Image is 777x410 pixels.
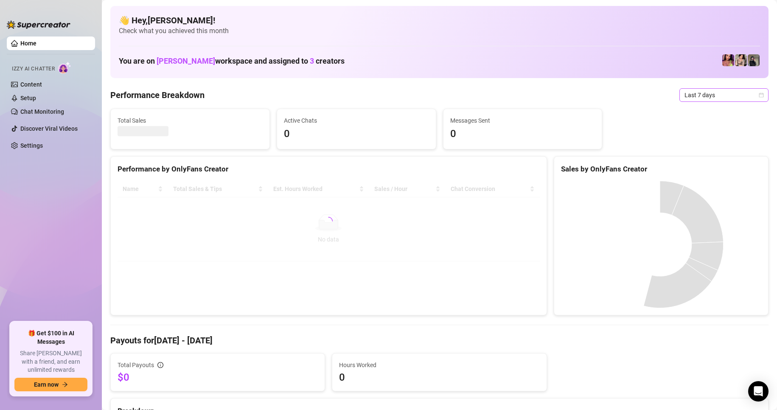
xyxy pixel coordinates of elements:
[284,126,429,142] span: 0
[284,116,429,125] span: Active Chats
[58,62,71,74] img: AI Chatter
[450,116,595,125] span: Messages Sent
[118,360,154,370] span: Total Payouts
[34,381,59,388] span: Earn now
[722,54,734,66] img: GODDESS
[12,65,55,73] span: Izzy AI Chatter
[20,108,64,115] a: Chat Monitoring
[324,217,333,225] span: loading
[735,54,747,66] img: Jenna
[450,126,595,142] span: 0
[20,142,43,149] a: Settings
[157,56,215,65] span: [PERSON_NAME]
[110,334,769,346] h4: Payouts for [DATE] - [DATE]
[119,26,760,36] span: Check what you achieved this month
[7,20,70,29] img: logo-BBDzfeDw.svg
[119,56,345,66] h1: You are on workspace and assigned to creators
[684,89,763,101] span: Last 7 days
[14,349,87,374] span: Share [PERSON_NAME] with a friend, and earn unlimited rewards
[118,163,540,175] div: Performance by OnlyFans Creator
[759,93,764,98] span: calendar
[14,378,87,391] button: Earn nowarrow-right
[339,360,539,370] span: Hours Worked
[119,14,760,26] h4: 👋 Hey, [PERSON_NAME] !
[561,163,761,175] div: Sales by OnlyFans Creator
[20,40,36,47] a: Home
[20,95,36,101] a: Setup
[339,371,539,384] span: 0
[20,81,42,88] a: Content
[310,56,314,65] span: 3
[118,371,318,384] span: $0
[110,89,205,101] h4: Performance Breakdown
[62,382,68,388] span: arrow-right
[748,381,769,402] div: Open Intercom Messenger
[157,362,163,368] span: info-circle
[14,329,87,346] span: 🎁 Get $100 in AI Messages
[20,125,78,132] a: Discover Viral Videos
[748,54,760,66] img: Anna
[118,116,263,125] span: Total Sales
